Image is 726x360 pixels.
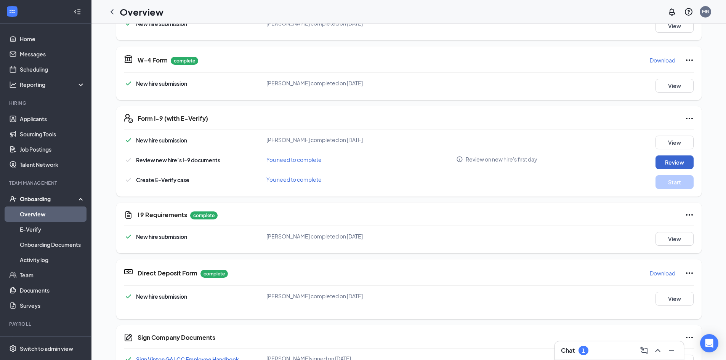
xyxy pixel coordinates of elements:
div: Reporting [20,81,85,88]
a: Overview [20,206,85,222]
a: E-Verify [20,222,85,237]
span: You need to complete [266,176,322,183]
p: complete [190,211,218,219]
span: New hire submission [136,80,187,87]
svg: ChevronUp [653,346,662,355]
div: MB [702,8,709,15]
button: Download [649,267,676,279]
div: 1 [582,347,585,354]
svg: Notifications [667,7,676,16]
button: ComposeMessage [638,344,650,357]
svg: Checkmark [124,136,133,145]
span: New hire submission [136,233,187,240]
h5: W-4 Form [138,56,168,64]
h1: Overview [120,5,163,18]
div: Switch to admin view [20,345,73,352]
button: Download [649,54,676,66]
svg: Checkmark [124,155,133,165]
svg: Ellipses [685,210,694,219]
a: Onboarding Documents [20,237,85,252]
a: Talent Network [20,157,85,172]
a: Home [20,31,85,46]
svg: Ellipses [685,333,694,342]
button: View [655,19,694,33]
p: complete [171,57,198,65]
svg: Info [456,156,463,163]
svg: Ellipses [685,269,694,278]
a: Activity log [20,252,85,267]
div: Payroll [9,321,83,327]
span: You need to complete [266,156,322,163]
h5: Direct Deposit Form [138,269,197,277]
a: Applicants [20,111,85,126]
button: View [655,136,694,149]
svg: Ellipses [685,114,694,123]
a: Team [20,267,85,283]
svg: CompanyDocumentIcon [124,333,133,342]
svg: CustomFormIcon [124,210,133,219]
svg: Checkmark [124,292,133,301]
a: Surveys [20,298,85,313]
svg: Checkmark [124,79,133,88]
div: Hiring [9,100,83,106]
span: Review on new hire's first day [466,155,537,163]
span: [PERSON_NAME] completed on [DATE] [266,293,363,299]
svg: UserCheck [9,195,17,203]
svg: Settings [9,345,17,352]
button: Start [655,175,694,189]
h5: Sign Company Documents [138,333,215,342]
div: Open Intercom Messenger [700,334,718,352]
a: Sourcing Tools [20,126,85,142]
span: Create E-Verify case [136,176,189,183]
button: Minimize [665,344,678,357]
svg: Checkmark [124,19,133,28]
p: Download [650,56,675,64]
h5: Form I-9 (with E-Verify) [138,114,208,123]
span: [PERSON_NAME] completed on [DATE] [266,80,363,86]
button: Review [655,155,694,169]
svg: Minimize [667,346,676,355]
div: Team Management [9,180,83,186]
span: New hire submission [136,137,187,144]
a: Documents [20,283,85,298]
svg: WorkstreamLogo [8,8,16,15]
a: Messages [20,46,85,62]
span: New hire submission [136,293,187,300]
svg: ComposeMessage [639,346,649,355]
button: View [655,232,694,246]
p: Download [650,269,675,277]
svg: Checkmark [124,175,133,184]
svg: DirectDepositIcon [124,267,133,276]
a: PayrollCrown [20,332,85,347]
svg: ChevronLeft [107,7,117,16]
svg: Collapse [74,8,81,16]
span: [PERSON_NAME] completed on [DATE] [266,233,363,240]
svg: QuestionInfo [684,7,693,16]
div: Onboarding [20,195,79,203]
span: Review new hire’s I-9 documents [136,157,220,163]
span: New hire submission [136,20,187,27]
button: View [655,292,694,306]
a: Job Postings [20,142,85,157]
h5: I 9 Requirements [138,211,187,219]
button: ChevronUp [652,344,664,357]
svg: Analysis [9,81,17,88]
svg: FormI9EVerifyIcon [124,114,133,123]
button: View [655,79,694,93]
svg: Checkmark [124,232,133,241]
svg: TaxGovernmentIcon [124,54,133,63]
p: complete [200,270,228,278]
span: [PERSON_NAME] completed on [DATE] [266,136,363,143]
a: Scheduling [20,62,85,77]
h3: Chat [561,346,575,355]
svg: Ellipses [685,56,694,65]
